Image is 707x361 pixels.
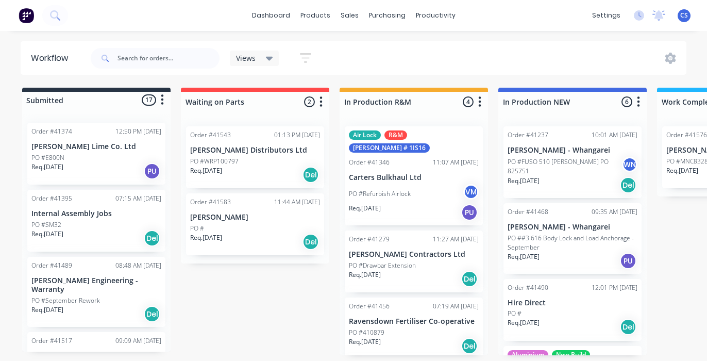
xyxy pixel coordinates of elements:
[190,146,320,155] p: [PERSON_NAME] Distributors Ltd
[592,207,637,217] div: 09:35 AM [DATE]
[31,352,161,360] p: [PERSON_NAME] - Whangarei
[666,166,698,175] p: Req. [DATE]
[552,350,590,359] div: New Build
[508,146,637,155] p: [PERSON_NAME] - Whangarei
[364,8,411,23] div: purchasing
[186,126,324,188] div: Order #4154301:13 PM [DATE][PERSON_NAME] Distributors LtdPO #WRP100797Req.[DATE]Del
[345,126,483,225] div: Air LockR&M[PERSON_NAME] # 1IS16Order #4134611:07 AM [DATE]Carters Bulkhaul LtdPO #Refurbish Airl...
[144,230,160,247] div: Del
[31,162,63,172] p: Req. [DATE]
[349,204,381,213] p: Req. [DATE]
[302,234,319,250] div: Del
[349,328,384,337] p: PO #410879
[190,233,222,242] p: Req. [DATE]
[508,350,548,359] div: Aluminium
[349,143,430,153] div: [PERSON_NAME] # 1IS16
[508,283,548,292] div: Order #41490
[115,194,161,203] div: 07:15 AM [DATE]
[190,198,231,207] div: Order #41583
[345,298,483,359] div: Order #4145607:19 AM [DATE]Ravensdown Fertiliser Co-operativePO #410879Req.[DATE]Del
[117,48,220,69] input: Search for orders...
[349,158,390,167] div: Order #41346
[27,123,165,185] div: Order #4137412:50 PM [DATE][PERSON_NAME] Lime Co. LtdPO #E800NReq.[DATE]PU
[461,271,478,287] div: Del
[349,302,390,311] div: Order #41456
[144,163,160,179] div: PU
[236,53,256,63] span: Views
[31,276,161,294] p: [PERSON_NAME] Engineering - Warranty
[587,8,626,23] div: settings
[620,319,636,335] div: Del
[31,142,161,151] p: [PERSON_NAME] Lime Co. Ltd
[345,231,483,292] div: Order #4127911:27 AM [DATE][PERSON_NAME] Contractors LtdPO #Drawbar ExtensionReq.[DATE]Del
[411,8,461,23] div: productivity
[680,11,688,20] span: CS
[508,223,637,232] p: [PERSON_NAME] - Whangarei
[335,8,364,23] div: sales
[592,130,637,140] div: 10:01 AM [DATE]
[190,130,231,140] div: Order #41543
[295,8,335,23] div: products
[433,235,479,244] div: 11:27 AM [DATE]
[349,250,479,259] p: [PERSON_NAME] Contractors Ltd
[27,190,165,252] div: Order #4139507:15 AM [DATE]Internal Assembly JobsPO #SM32Req.[DATE]Del
[508,234,637,252] p: PO ##3 616 Body Lock and Load Anchorage - September
[19,8,34,23] img: Factory
[190,224,204,233] p: PO #
[349,270,381,280] p: Req. [DATE]
[349,261,416,270] p: PO #Drawbar Extension
[508,176,540,186] p: Req. [DATE]
[620,253,636,269] div: PU
[349,235,390,244] div: Order #41279
[190,213,320,222] p: [PERSON_NAME]
[186,193,324,255] div: Order #4158311:44 AM [DATE][PERSON_NAME]PO #Req.[DATE]Del
[508,252,540,261] p: Req. [DATE]
[31,209,161,218] p: Internal Assembly Jobs
[274,130,320,140] div: 01:13 PM [DATE]
[508,130,548,140] div: Order #41237
[508,318,540,327] p: Req. [DATE]
[433,302,479,311] div: 07:19 AM [DATE]
[31,261,72,270] div: Order #41489
[31,194,72,203] div: Order #41395
[349,337,381,347] p: Req. [DATE]
[349,317,479,326] p: Ravensdown Fertiliser Co-operative
[503,279,642,341] div: Order #4149012:01 PM [DATE]Hire DirectPO #Req.[DATE]Del
[349,130,381,140] div: Air Lock
[503,126,642,198] div: Order #4123710:01 AM [DATE][PERSON_NAME] - WhangareiPO #FUSO 510 [PERSON_NAME] PO 825751WNReq.[DA...
[384,130,407,140] div: R&M
[302,167,319,183] div: Del
[247,8,295,23] a: dashboard
[461,204,478,221] div: PU
[31,296,100,305] p: PO #September Rework
[349,173,479,182] p: Carters Bulkhaul Ltd
[190,157,239,166] p: PO #WRP100797
[503,203,642,274] div: Order #4146809:35 AM [DATE][PERSON_NAME] - WhangareiPO ##3 616 Body Lock and Load Anchorage - Sep...
[461,338,478,354] div: Del
[620,177,636,193] div: Del
[274,198,320,207] div: 11:44 AM [DATE]
[115,336,161,346] div: 09:09 AM [DATE]
[31,336,72,346] div: Order #41517
[31,305,63,315] p: Req. [DATE]
[622,157,637,172] div: WN
[592,283,637,292] div: 12:01 PM [DATE]
[31,127,72,136] div: Order #41374
[508,157,622,176] p: PO #FUSO 510 [PERSON_NAME] PO 825751
[508,207,548,217] div: Order #41468
[349,189,411,199] p: PO #Refurbish Airlock
[463,184,479,200] div: VM
[115,261,161,270] div: 08:48 AM [DATE]
[31,229,63,239] p: Req. [DATE]
[31,52,73,64] div: Workflow
[144,306,160,322] div: Del
[115,127,161,136] div: 12:50 PM [DATE]
[433,158,479,167] div: 11:07 AM [DATE]
[31,220,61,229] p: PO #SM32
[508,309,521,318] p: PO #
[508,299,637,307] p: Hire Direct
[190,166,222,175] p: Req. [DATE]
[666,130,707,140] div: Order #41576
[31,153,64,162] p: PO #E800N
[27,257,165,327] div: Order #4148908:48 AM [DATE][PERSON_NAME] Engineering - WarrantyPO #September ReworkReq.[DATE]Del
